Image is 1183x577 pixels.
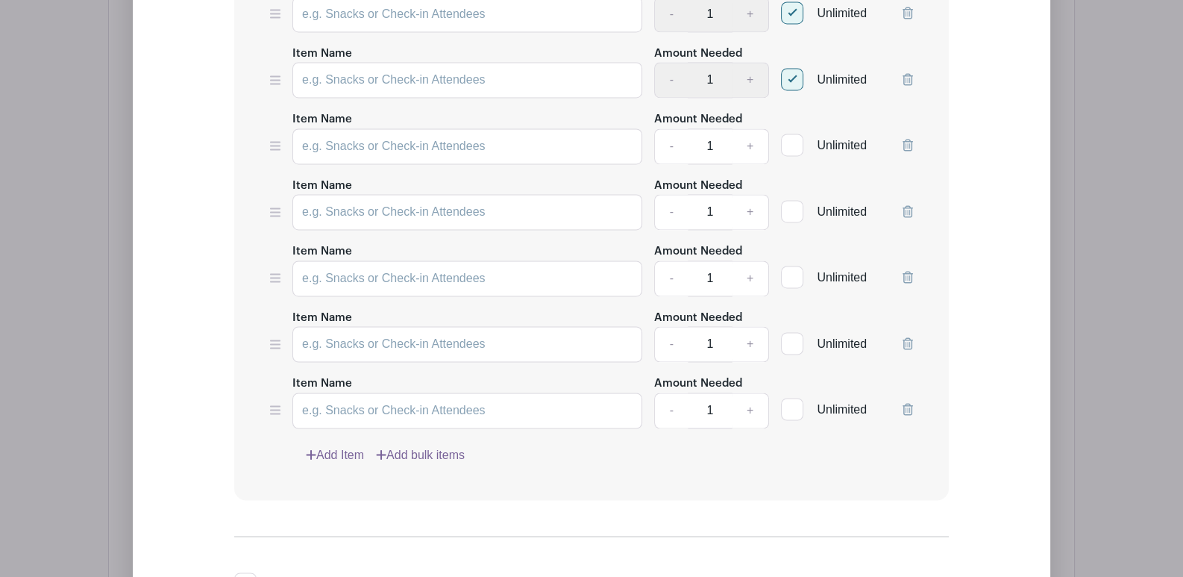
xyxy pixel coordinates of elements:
[817,337,867,350] span: Unlimited
[292,178,352,195] label: Item Name
[732,261,769,296] a: +
[292,194,642,230] input: e.g. Snacks or Check-in Attendees
[292,375,352,393] label: Item Name
[292,261,642,296] input: e.g. Snacks or Check-in Attendees
[732,393,769,428] a: +
[292,310,352,327] label: Item Name
[732,128,769,164] a: +
[654,194,688,230] a: -
[654,128,688,164] a: -
[817,205,867,218] span: Unlimited
[654,393,688,428] a: -
[817,139,867,152] span: Unlimited
[732,194,769,230] a: +
[292,393,642,428] input: e.g. Snacks or Check-in Attendees
[654,326,688,362] a: -
[654,46,742,63] label: Amount Needed
[817,403,867,416] span: Unlimited
[654,375,742,393] label: Amount Needed
[292,128,642,164] input: e.g. Snacks or Check-in Attendees
[817,271,867,284] span: Unlimited
[817,73,867,86] span: Unlimited
[654,261,688,296] a: -
[654,178,742,195] label: Amount Needed
[732,326,769,362] a: +
[817,7,867,19] span: Unlimited
[292,326,642,362] input: e.g. Snacks or Check-in Attendees
[292,111,352,128] label: Item Name
[292,243,352,261] label: Item Name
[292,62,642,98] input: e.g. Snacks or Check-in Attendees
[654,310,742,327] label: Amount Needed
[654,111,742,128] label: Amount Needed
[654,243,742,261] label: Amount Needed
[376,446,465,464] a: Add bulk items
[306,446,364,464] a: Add Item
[292,46,352,63] label: Item Name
